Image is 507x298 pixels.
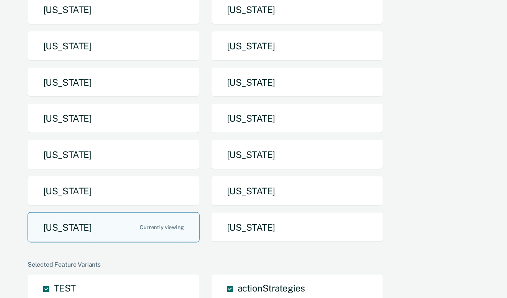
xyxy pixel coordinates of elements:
button: [US_STATE] [211,140,383,170]
button: [US_STATE] [211,67,383,98]
button: [US_STATE] [28,140,200,170]
button: [US_STATE] [211,103,383,134]
button: [US_STATE] [28,67,200,98]
span: actionStrategies [238,283,305,293]
button: [US_STATE] [28,176,200,206]
div: Selected Feature Variants [28,261,476,268]
button: [US_STATE] [28,31,200,61]
button: [US_STATE] [28,103,200,134]
button: [US_STATE] [211,212,383,243]
button: [US_STATE] [211,31,383,61]
span: TEST [54,283,76,293]
button: [US_STATE] [28,212,200,243]
button: [US_STATE] [211,176,383,206]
